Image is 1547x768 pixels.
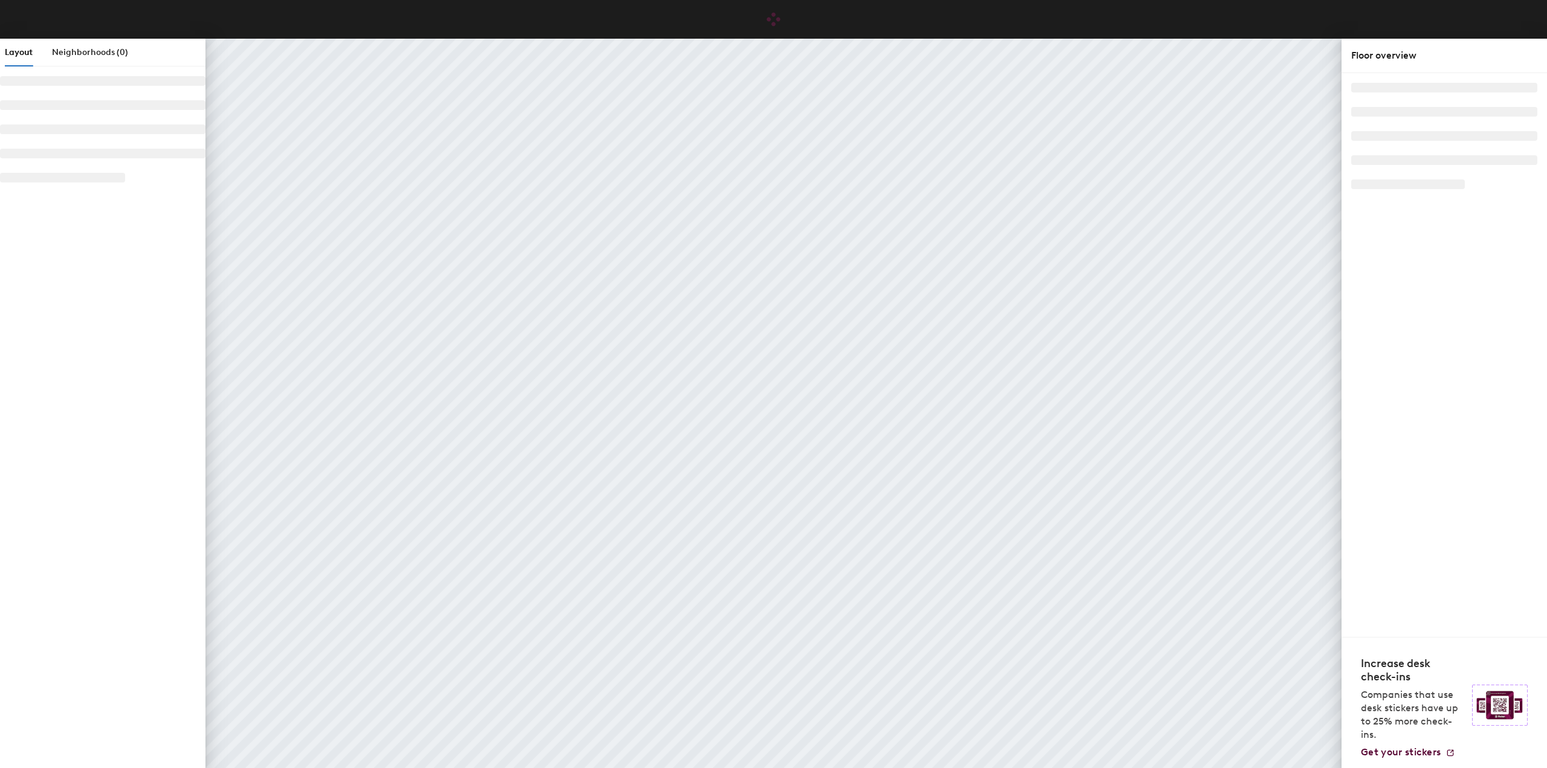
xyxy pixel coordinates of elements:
[1361,688,1465,741] p: Companies that use desk stickers have up to 25% more check-ins.
[1361,746,1441,758] span: Get your stickers
[52,47,128,57] span: Neighborhoods (0)
[5,47,33,57] span: Layout
[1361,657,1465,683] h4: Increase desk check-ins
[1472,685,1528,726] img: Sticker logo
[1351,48,1537,63] div: Floor overview
[1361,746,1455,758] a: Get your stickers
